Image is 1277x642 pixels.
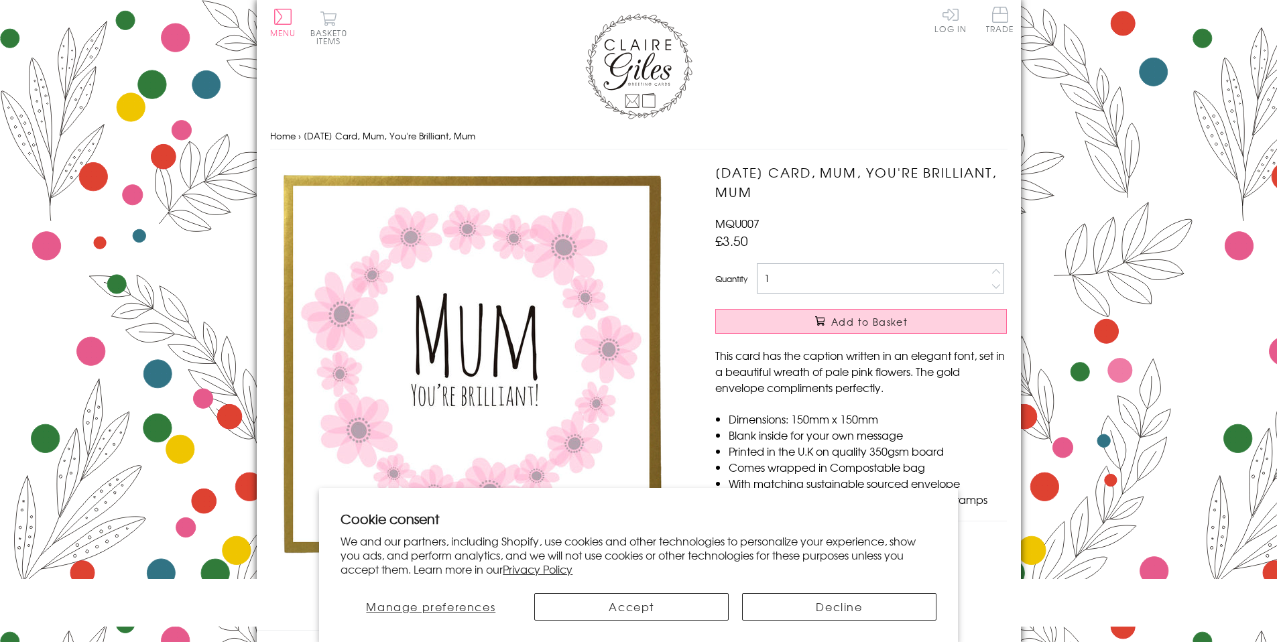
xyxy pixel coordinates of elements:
span: Menu [270,27,296,39]
button: Add to Basket [715,309,1007,334]
span: › [298,129,301,142]
li: Printed in the U.K on quality 350gsm board [729,443,1007,459]
span: Trade [986,7,1014,33]
a: Trade [986,7,1014,36]
li: With matching sustainable sourced envelope [729,475,1007,491]
button: Basket0 items [310,11,347,45]
li: Comes wrapped in Compostable bag [729,459,1007,475]
button: Decline [742,593,936,621]
button: Manage preferences [341,593,521,621]
button: Menu [270,9,296,37]
span: [DATE] Card, Mum, You're Brilliant, Mum [304,129,475,142]
a: Privacy Policy [503,561,572,577]
button: Accept [534,593,729,621]
h1: [DATE] Card, Mum, You're Brilliant, Mum [715,163,1007,202]
a: Home [270,129,296,142]
span: Add to Basket [831,315,908,328]
span: MQU007 [715,215,759,231]
a: Log In [934,7,967,33]
li: Blank inside for your own message [729,427,1007,443]
nav: breadcrumbs [270,123,1008,150]
img: Claire Giles Greetings Cards [585,13,692,119]
li: Dimensions: 150mm x 150mm [729,411,1007,427]
img: Mother's Day Card, Mum, You're Brilliant, Mum [270,163,672,565]
p: We and our partners, including Shopify, use cookies and other technologies to personalize your ex... [341,534,936,576]
span: Manage preferences [366,598,495,615]
p: This card has the caption written in an elegant font, set in a beautiful wreath of pale pink flow... [715,347,1007,395]
span: £3.50 [715,231,748,250]
span: 0 items [316,27,347,47]
h2: Cookie consent [341,509,936,528]
label: Quantity [715,273,747,285]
